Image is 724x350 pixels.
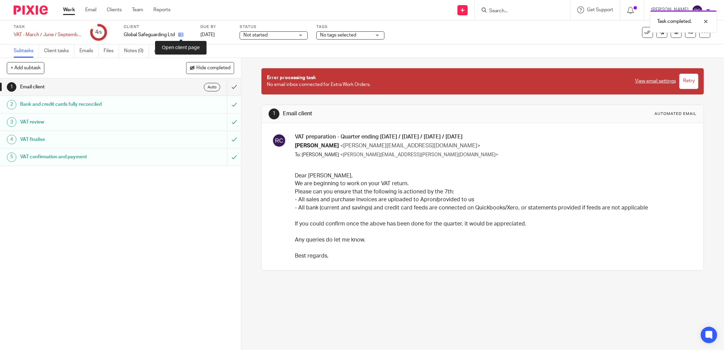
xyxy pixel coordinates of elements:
[79,44,99,58] a: Emails
[20,99,154,110] h1: Bank and credit cards fully reconciled
[340,143,480,148] span: <[PERSON_NAME][EMAIL_ADDRESS][DOMAIN_NAME]>
[316,24,384,30] label: Tags
[204,83,220,91] div: Auto
[132,6,143,13] a: Team
[267,74,628,88] p: No email inbox connected for Extra Work Orders.
[283,110,497,117] h1: Email client
[124,31,175,38] p: Global Safeguarding Ltd
[14,44,39,58] a: Subtasks
[14,5,48,15] img: Pixie
[295,204,692,212] p: - All bank (current and savings) and credit card feeds are connected on Quickbooks/Xero, or state...
[186,62,234,74] button: Hide completed
[124,44,149,58] a: Notes (0)
[295,236,692,244] p: Any queries do let me know.
[20,134,154,145] h1: VAT finalise
[196,65,230,71] span: Hide completed
[154,44,180,58] a: Audit logs
[295,196,692,204] p: - All sales and purchase invoices are uploaded to Apron/provided to us
[63,6,75,13] a: Work
[295,252,692,260] p: Best regards,
[340,152,498,157] span: <[PERSON_NAME][EMAIL_ADDRESS][PERSON_NAME][DOMAIN_NAME]>
[7,82,16,92] div: 1
[14,24,82,30] label: Task
[692,5,703,16] img: svg%3E
[14,31,82,38] div: VAT - March / June / September / December
[295,180,692,188] p: We are beginning to work on your VAT return.
[200,32,215,37] span: [DATE]
[95,28,102,36] div: 4
[295,133,692,141] h3: VAT preparation - Quarter ending [DATE] / [DATE] / [DATE] / [DATE]
[7,152,16,162] div: 5
[7,135,16,144] div: 4
[295,220,692,228] p: If you could confirm once the above has been done for the quarter, it would be appreciated.
[295,143,339,148] span: [PERSON_NAME]
[104,44,119,58] a: Files
[107,6,122,13] a: Clients
[295,152,339,157] span: To: [PERSON_NAME]
[657,18,692,25] p: Task completed.
[654,111,697,117] div: Automated email
[20,82,154,92] h1: Email client
[124,24,192,30] label: Client
[243,33,268,38] span: Not started
[20,152,154,162] h1: VAT confirmation and payment
[269,108,280,119] div: 1
[200,24,231,30] label: Due by
[85,6,96,13] a: Email
[295,172,692,180] p: Dear [PERSON_NAME],
[295,188,692,196] p: Please can you ensure that the following is actioned by the 7th:
[272,133,286,148] img: svg%3E
[635,78,676,85] a: View email settings
[44,44,74,58] a: Client tasks
[98,31,102,34] small: /5
[153,6,170,13] a: Reports
[240,24,308,30] label: Status
[679,74,698,89] input: Retry
[7,62,44,74] button: + Add subtask
[20,117,154,127] h1: VAT review
[7,117,16,127] div: 3
[267,75,316,80] span: Error processing task
[320,33,356,38] span: No tags selected
[7,100,16,110] div: 2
